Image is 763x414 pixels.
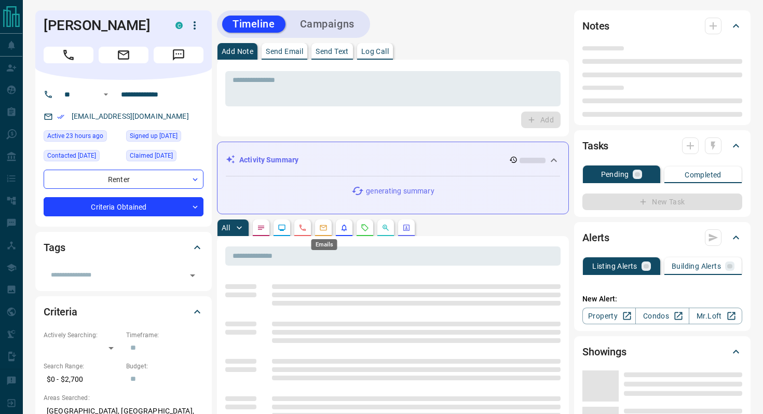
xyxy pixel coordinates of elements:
p: Log Call [361,48,389,55]
a: Condos [635,308,689,324]
div: Fri Aug 15 2025 [44,130,121,145]
p: Timeframe: [126,330,203,340]
h2: Tags [44,239,65,256]
span: Contacted [DATE] [47,150,96,161]
div: condos.ca [175,22,183,29]
svg: Opportunities [382,224,390,232]
a: Mr.Loft [689,308,742,324]
svg: Notes [257,224,265,232]
span: Claimed [DATE] [130,150,173,161]
h2: Tasks [582,137,608,154]
span: Call [44,47,93,63]
span: Email [99,47,148,63]
h2: Alerts [582,229,609,246]
p: generating summary [366,186,434,197]
span: Active 23 hours ago [47,131,103,141]
div: Emails [311,239,337,250]
p: Listing Alerts [592,263,637,270]
p: $0 - $2,700 [44,371,121,388]
button: Campaigns [290,16,365,33]
div: Criteria Obtained [44,197,203,216]
p: Completed [685,171,721,178]
div: Alerts [582,225,742,250]
svg: Email Verified [57,113,64,120]
p: Search Range: [44,362,121,371]
div: Tasks [582,133,742,158]
p: All [222,224,230,231]
p: Building Alerts [672,263,721,270]
h2: Notes [582,18,609,34]
h2: Showings [582,343,626,360]
span: Message [154,47,203,63]
div: Criteria [44,299,203,324]
svg: Lead Browsing Activity [278,224,286,232]
svg: Requests [361,224,369,232]
svg: Listing Alerts [340,224,348,232]
span: Signed up [DATE] [130,131,178,141]
p: Actively Searching: [44,330,121,340]
button: Timeline [222,16,285,33]
p: Pending [601,171,629,178]
p: Areas Searched: [44,393,203,403]
button: Open [185,268,200,283]
div: Fri Sep 24 2021 [126,150,203,164]
svg: Agent Actions [402,224,411,232]
h1: [PERSON_NAME] [44,17,160,34]
p: Send Email [266,48,303,55]
svg: Calls [298,224,307,232]
p: Send Text [316,48,349,55]
p: New Alert: [582,294,742,305]
p: Budget: [126,362,203,371]
div: Showings [582,339,742,364]
div: Notes [582,13,742,38]
div: Tue Sep 17 2019 [126,130,203,145]
div: Tue Jul 08 2025 [44,150,121,164]
div: Activity Summary [226,150,560,170]
button: Open [100,88,112,101]
h2: Criteria [44,303,77,320]
svg: Emails [319,224,328,232]
a: [EMAIL_ADDRESS][DOMAIN_NAME] [72,112,189,120]
div: Tags [44,235,203,260]
a: Property [582,308,636,324]
div: Renter [44,170,203,189]
p: Add Note [222,48,253,55]
p: Activity Summary [239,155,298,165]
